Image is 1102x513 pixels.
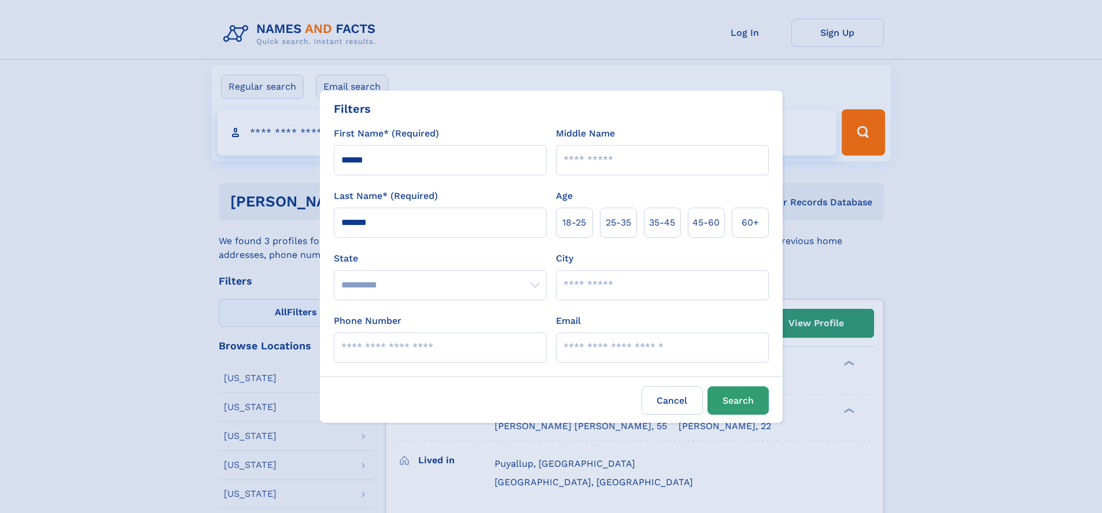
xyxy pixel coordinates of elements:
[556,252,573,265] label: City
[556,127,615,141] label: Middle Name
[556,189,573,203] label: Age
[334,100,371,117] div: Filters
[707,386,769,415] button: Search
[649,216,675,230] span: 35‑45
[642,386,703,415] label: Cancel
[692,216,720,230] span: 45‑60
[606,216,631,230] span: 25‑35
[562,216,586,230] span: 18‑25
[334,127,439,141] label: First Name* (Required)
[334,189,438,203] label: Last Name* (Required)
[742,216,759,230] span: 60+
[556,314,581,328] label: Email
[334,252,547,265] label: State
[334,314,401,328] label: Phone Number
